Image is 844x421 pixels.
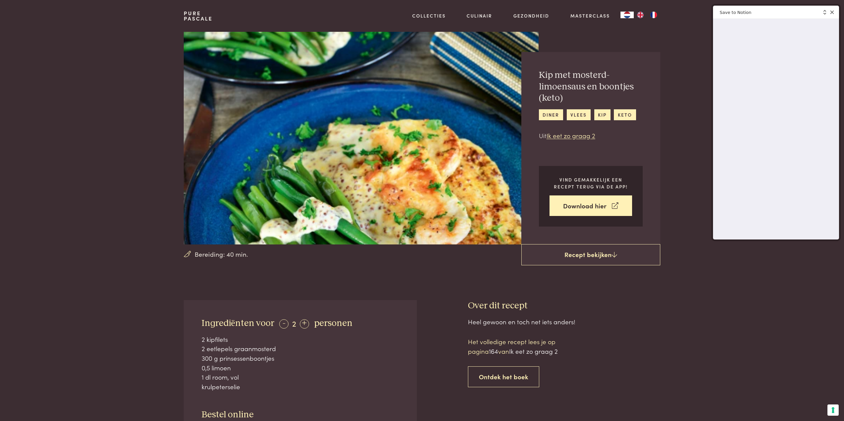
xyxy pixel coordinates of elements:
a: vlees [567,109,591,120]
div: Expand web clipper [822,8,827,17]
h2: Kip met mosterd-limoensaus en boontjes (keto) [539,70,643,104]
div: 2 eetlepels graanmosterd [202,344,399,353]
div: + [300,319,309,329]
span: 164 [489,346,498,355]
h3: Over dit recept [468,300,660,312]
a: Masterclass [570,12,610,19]
a: keto [614,109,636,120]
a: Gezondheid [513,12,549,19]
div: Save to Notion [717,10,823,15]
span: personen [314,319,353,328]
span: Ingrediënten voor [202,319,274,328]
p: Vind gemakkelijk een recept terug via de app! [550,176,632,190]
span: Ik eet zo graag 2 [509,346,558,355]
span: 2 [292,318,296,329]
a: Ontdek het boek [468,366,539,387]
div: krulpeterselie [202,382,399,392]
div: 0,5 limoen [202,363,399,373]
a: Collecties [412,12,446,19]
div: Heel gewoon en toch net iets anders! [468,317,660,327]
a: diner [539,109,563,120]
a: EN [634,12,647,18]
button: Uw voorkeuren voor toestemming voor trackingtechnologieën [827,404,839,416]
a: FR [647,12,660,18]
a: PurePascale [184,11,213,21]
h3: Bestel online [202,409,399,421]
a: kip [594,109,611,120]
div: Language [620,12,634,18]
span: Bereiding: 40 min. [195,249,248,259]
aside: Language selected: Nederlands [620,12,660,18]
div: 2 kipfilets [202,335,399,344]
a: NL [620,12,634,18]
div: - [279,319,289,329]
ul: Language list [634,12,660,18]
div: 300 g prinsessenboontjes [202,353,399,363]
a: Recept bekijken [521,244,660,265]
a: Download hier [550,195,632,216]
p: Uit [539,131,643,140]
a: Culinair [467,12,492,19]
img: Kip met mosterd-limoensaus en boontjes (keto) [184,32,538,244]
div: 1 dl room, vol [202,372,399,382]
div: Close web clipper [828,8,836,17]
a: Ik eet zo graag 2 [547,131,595,140]
p: Het volledige recept lees je op pagina van [468,337,581,356]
